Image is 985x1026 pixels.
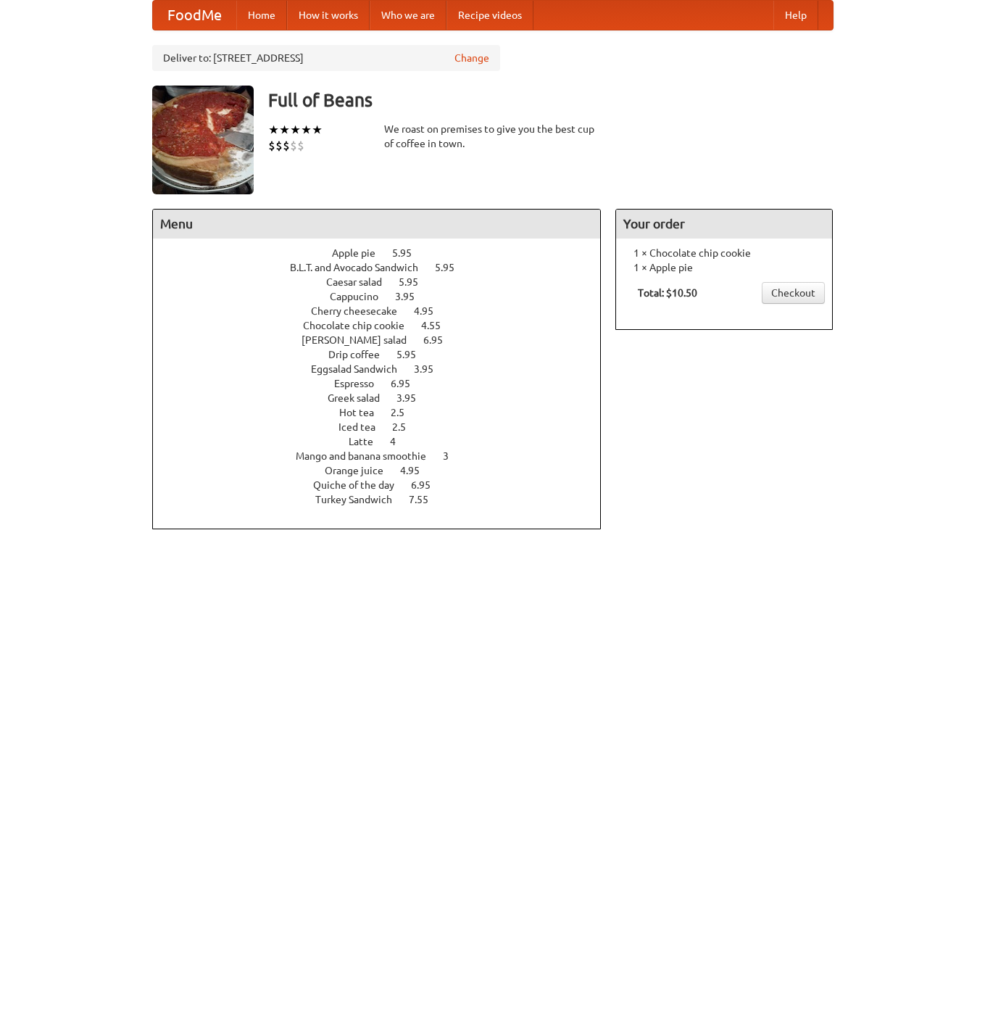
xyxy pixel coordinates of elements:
[326,276,396,288] span: Caesar salad
[290,262,433,273] span: B.L.T. and Avocado Sandwich
[311,305,412,317] span: Cherry cheesecake
[338,421,433,433] a: Iced tea 2.5
[623,246,825,260] li: 1 × Chocolate chip cookie
[301,122,312,138] li: ★
[287,1,370,30] a: How it works
[290,262,481,273] a: B.L.T. and Avocado Sandwich 5.95
[328,392,394,404] span: Greek salad
[268,122,279,138] li: ★
[268,86,834,115] h3: Full of Beans
[400,465,434,476] span: 4.95
[275,138,283,154] li: $
[392,421,420,433] span: 2.5
[414,363,448,375] span: 3.95
[623,260,825,275] li: 1 × Apple pie
[332,247,439,259] a: Apple pie 5.95
[311,305,460,317] a: Cherry cheesecake 4.95
[325,465,398,476] span: Orange juice
[268,138,275,154] li: $
[349,436,423,447] a: Latte 4
[423,334,457,346] span: 6.95
[339,407,431,418] a: Hot tea 2.5
[328,349,443,360] a: Drip coffee 5.95
[290,122,301,138] li: ★
[391,378,425,389] span: 6.95
[443,450,463,462] span: 3
[339,407,388,418] span: Hot tea
[302,334,421,346] span: [PERSON_NAME] salad
[334,378,437,389] a: Espresso 6.95
[311,363,460,375] a: Eggsalad Sandwich 3.95
[311,363,412,375] span: Eggsalad Sandwich
[399,276,433,288] span: 5.95
[411,479,445,491] span: 6.95
[334,378,388,389] span: Espresso
[296,450,441,462] span: Mango and banana smoothie
[325,465,446,476] a: Orange juice 4.95
[315,494,455,505] a: Turkey Sandwich 7.55
[290,138,297,154] li: $
[396,392,431,404] span: 3.95
[414,305,448,317] span: 4.95
[616,210,832,239] h4: Your order
[328,392,443,404] a: Greek salad 3.95
[332,247,390,259] span: Apple pie
[313,479,457,491] a: Quiche of the day 6.95
[152,86,254,194] img: angular.jpg
[391,407,419,418] span: 2.5
[421,320,455,331] span: 4.55
[384,122,602,151] div: We roast on premises to give you the best cup of coffee in town.
[297,138,304,154] li: $
[773,1,818,30] a: Help
[279,122,290,138] li: ★
[390,436,410,447] span: 4
[236,1,287,30] a: Home
[392,247,426,259] span: 5.95
[303,320,419,331] span: Chocolate chip cookie
[338,421,390,433] span: Iced tea
[296,450,475,462] a: Mango and banana smoothie 3
[330,291,393,302] span: Cappucino
[370,1,446,30] a: Who we are
[349,436,388,447] span: Latte
[312,122,323,138] li: ★
[638,287,697,299] b: Total: $10.50
[330,291,441,302] a: Cappucino 3.95
[435,262,469,273] span: 5.95
[328,349,394,360] span: Drip coffee
[409,494,443,505] span: 7.55
[396,349,431,360] span: 5.95
[153,1,236,30] a: FoodMe
[313,479,409,491] span: Quiche of the day
[762,282,825,304] a: Checkout
[454,51,489,65] a: Change
[303,320,467,331] a: Chocolate chip cookie 4.55
[326,276,445,288] a: Caesar salad 5.95
[315,494,407,505] span: Turkey Sandwich
[446,1,533,30] a: Recipe videos
[283,138,290,154] li: $
[395,291,429,302] span: 3.95
[153,210,601,239] h4: Menu
[152,45,500,71] div: Deliver to: [STREET_ADDRESS]
[302,334,470,346] a: [PERSON_NAME] salad 6.95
